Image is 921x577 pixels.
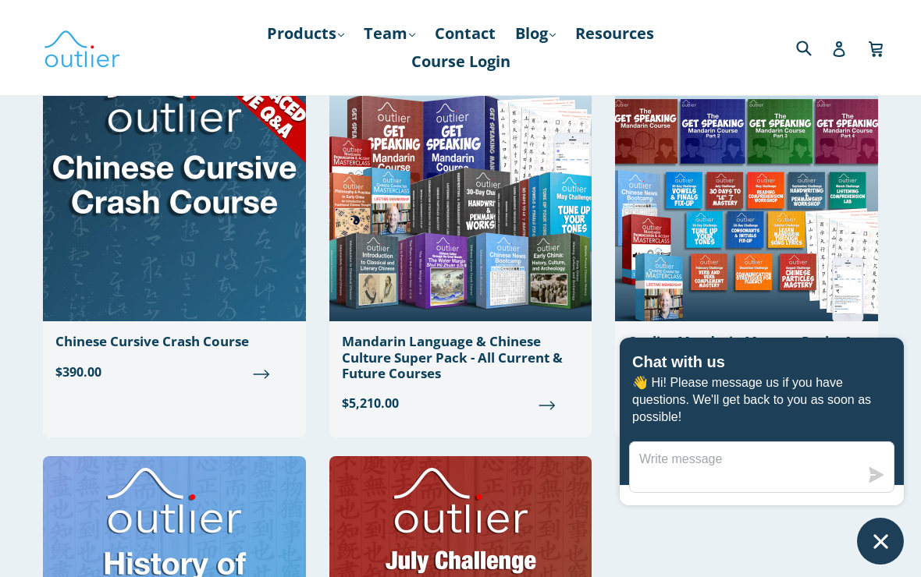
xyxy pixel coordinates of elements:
[615,52,878,425] a: Outlier Mandarin Mastery Pack - An All-in-one Solution from Zero to Fluency $2,603.00
[404,48,518,76] a: Course Login
[342,334,580,381] div: Mandarin Language & Chinese Culture Super Pack - All Current & Future Courses
[43,52,306,321] img: Chinese Cursive Crash Course
[628,334,866,381] div: Outlier Mandarin Mastery Pack - An All-in-one Solution from Zero to Fluency
[329,52,592,425] a: Mandarin Language & Chinese Culture Super Pack - All Current & Future Courses $5,210.00
[356,19,423,48] a: Team
[43,25,121,70] img: Outlier Linguistics
[792,31,835,63] input: Search
[43,52,306,393] a: Chinese Cursive Crash Course $390.00
[615,338,909,565] inbox-online-store-chat: Shopify online store chat
[329,52,592,321] img: Mandarin Language & Chinese Culture Super Pack - All Current & Future Courses
[427,19,503,48] a: Contact
[55,363,293,381] span: $390.00
[507,19,564,48] a: Blog
[55,334,293,349] div: Chinese Cursive Crash Course
[342,394,580,412] span: $5,210.00
[259,19,352,48] a: Products
[615,52,878,321] img: Outlier Mandarin Mastery Pack - An All-in-one Solution from Zero to Fluency
[567,19,662,48] a: Resources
